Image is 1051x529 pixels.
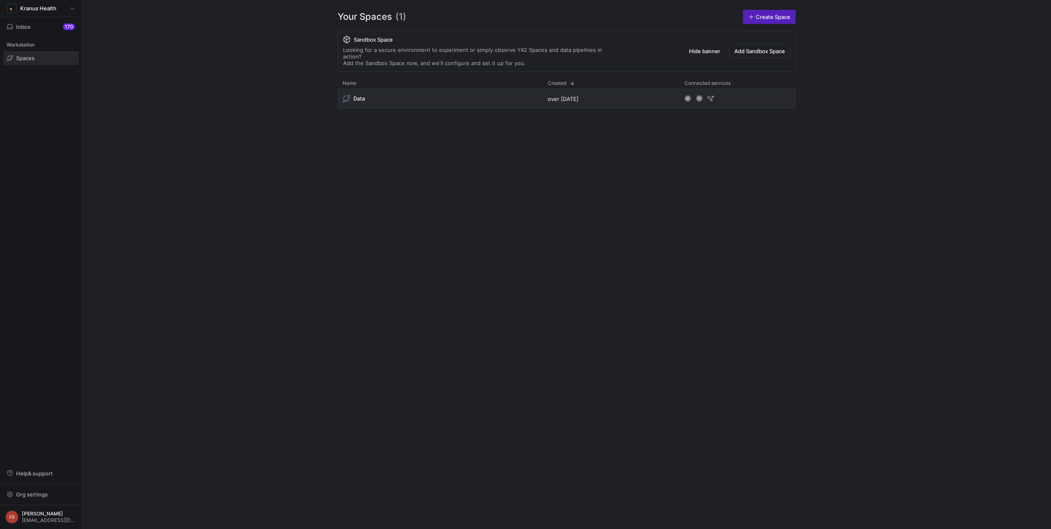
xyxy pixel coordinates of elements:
[22,517,77,523] span: [EMAIL_ADDRESS][DOMAIN_NAME]
[548,96,579,102] span: over [DATE]
[5,510,19,524] div: FB
[16,491,48,498] span: Org settings
[3,508,79,526] button: FB[PERSON_NAME][EMAIL_ADDRESS][DOMAIN_NAME]
[343,47,619,66] div: Looking for a secure environment to experiment or simply observe Y42 Spaces and data pipelines in...
[3,492,79,499] a: Org settings
[684,44,726,58] button: Hide banner
[338,10,392,24] span: Your Spaces
[3,51,79,65] a: Spaces
[354,36,393,43] span: Sandbox Space
[689,48,720,54] span: Hide banner
[756,14,790,20] span: Create Space
[16,23,30,30] span: Inbox
[353,95,365,102] span: Data
[3,487,79,501] button: Org settings
[22,511,77,517] span: [PERSON_NAME]
[20,5,56,12] span: Kranus Health
[3,466,79,480] button: Help& support
[343,80,356,86] span: Name
[338,89,796,112] div: Press SPACE to select this row.
[16,55,35,61] span: Spaces
[3,20,79,34] button: Inbox170
[63,23,75,30] div: 170
[395,10,406,24] span: (1)
[734,48,785,54] span: Add Sandbox Space
[684,80,731,86] span: Connected services
[743,10,796,24] a: Create Space
[3,39,79,51] div: Workstation
[16,470,53,477] span: Help & support
[548,80,566,86] span: Created
[729,44,790,58] button: Add Sandbox Space
[8,4,16,12] img: https://storage.googleapis.com/y42-prod-data-exchange/images/RPxujLVyfKs3dYbCaMXym8FJVsr3YB0cxJXX...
